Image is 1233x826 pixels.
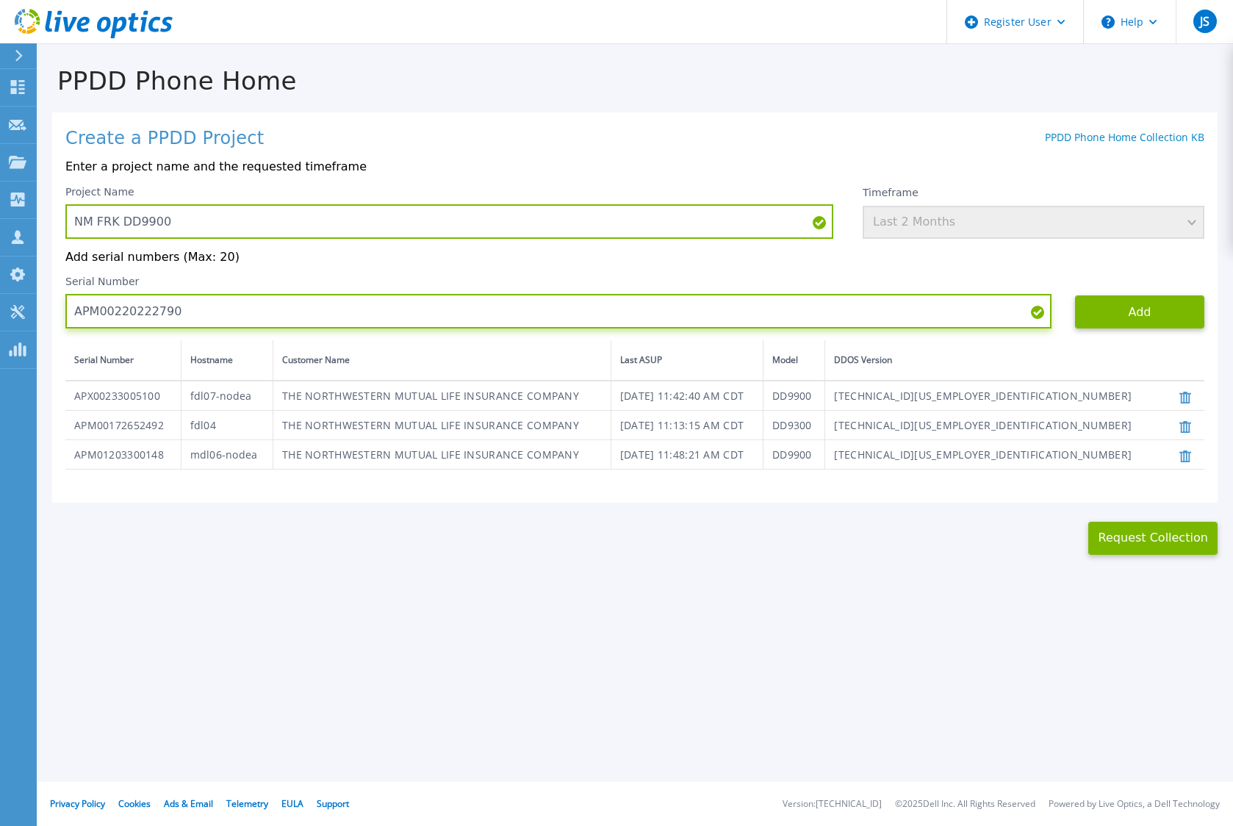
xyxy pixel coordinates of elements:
td: THE NORTHWESTERN MUTUAL LIFE INSURANCE COMPANY [273,440,611,470]
li: Version: [TECHNICAL_ID] [783,800,882,809]
th: DDOS Version [825,340,1163,381]
a: Ads & Email [164,797,213,810]
td: mdl06-nodea [181,440,273,470]
a: PPDD Phone Home Collection KB [1045,130,1204,144]
a: Support [317,797,349,810]
td: fdl07-nodea [181,381,273,411]
th: Model [763,340,825,381]
a: Privacy Policy [50,797,105,810]
td: [DATE] 11:42:40 AM CDT [611,381,763,411]
td: fdl04 [181,411,273,440]
td: APM00172652492 [65,411,181,440]
p: Enter a project name and the requested timeframe [65,160,1204,173]
td: [TECHNICAL_ID][US_EMPLOYER_IDENTIFICATION_NUMBER] [825,381,1163,411]
th: Last ASUP [611,340,763,381]
li: © 2025 Dell Inc. All Rights Reserved [895,800,1035,809]
input: Enter Serial Number [65,294,1052,328]
button: Add [1075,295,1204,328]
h1: Create a PPDD Project [65,129,264,149]
a: Telemetry [226,797,268,810]
td: [TECHNICAL_ID][US_EMPLOYER_IDENTIFICATION_NUMBER] [825,440,1163,470]
td: DD9300 [763,411,825,440]
a: EULA [281,797,303,810]
label: Project Name [65,187,134,197]
td: DD9900 [763,381,825,411]
a: Cookies [118,797,151,810]
label: Serial Number [65,276,139,287]
td: THE NORTHWESTERN MUTUAL LIFE INSURANCE COMPANY [273,411,611,440]
td: [DATE] 11:13:15 AM CDT [611,411,763,440]
span: JS [1200,15,1209,27]
th: Customer Name [273,340,611,381]
h1: PPDD Phone Home [37,67,1233,96]
th: Hostname [181,340,273,381]
td: DD9900 [763,440,825,470]
button: Request Collection [1088,522,1218,555]
td: APX00233005100 [65,381,181,411]
td: [DATE] 11:48:21 AM CDT [611,440,763,470]
td: APM01203300148 [65,440,181,470]
label: Timeframe [863,187,919,198]
td: THE NORTHWESTERN MUTUAL LIFE INSURANCE COMPANY [273,381,611,411]
p: Add serial numbers (Max: 20) [65,251,1204,264]
td: [TECHNICAL_ID][US_EMPLOYER_IDENTIFICATION_NUMBER] [825,411,1163,440]
th: Serial Number [65,340,181,381]
li: Powered by Live Optics, a Dell Technology [1049,800,1220,809]
input: Enter Project Name [65,204,833,239]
